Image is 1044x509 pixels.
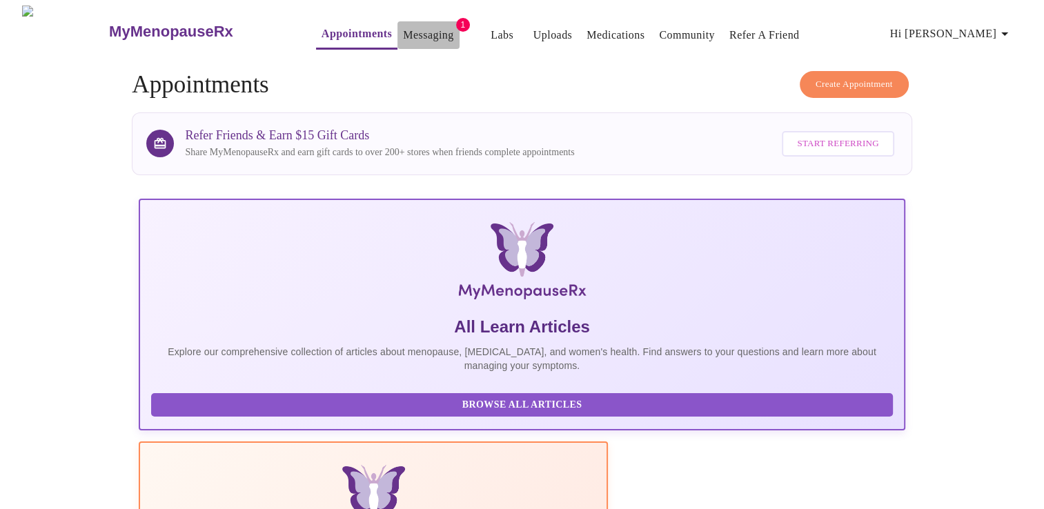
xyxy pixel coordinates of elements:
button: Medications [581,21,650,49]
button: Browse All Articles [151,393,892,417]
h3: MyMenopauseRx [109,23,233,41]
button: Labs [480,21,524,49]
h4: Appointments [132,71,912,99]
button: Uploads [528,21,578,49]
p: Share MyMenopauseRx and earn gift cards to over 200+ stores when friends complete appointments [185,146,574,159]
img: MyMenopauseRx Logo [266,222,778,305]
button: Appointments [316,20,397,50]
button: Refer a Friend [724,21,805,49]
a: Refer a Friend [729,26,800,45]
button: Start Referring [782,131,894,157]
button: Hi [PERSON_NAME] [885,20,1018,48]
button: Messaging [397,21,459,49]
span: Create Appointment [816,77,893,92]
a: Medications [587,26,644,45]
a: Uploads [533,26,573,45]
a: Community [659,26,715,45]
a: Labs [491,26,513,45]
span: 1 [456,18,470,32]
a: Appointments [322,24,392,43]
span: Hi [PERSON_NAME] [890,24,1013,43]
img: MyMenopauseRx Logo [22,6,108,57]
h5: All Learn Articles [151,316,892,338]
button: Create Appointment [800,71,909,98]
button: Community [653,21,720,49]
p: Explore our comprehensive collection of articles about menopause, [MEDICAL_DATA], and women's hea... [151,345,892,372]
h3: Refer Friends & Earn $15 Gift Cards [185,128,574,143]
a: Browse All Articles [151,398,896,410]
a: Messaging [403,26,453,45]
a: Start Referring [778,124,897,163]
a: MyMenopauseRx [108,8,288,56]
span: Start Referring [797,136,878,152]
span: Browse All Articles [165,397,878,414]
